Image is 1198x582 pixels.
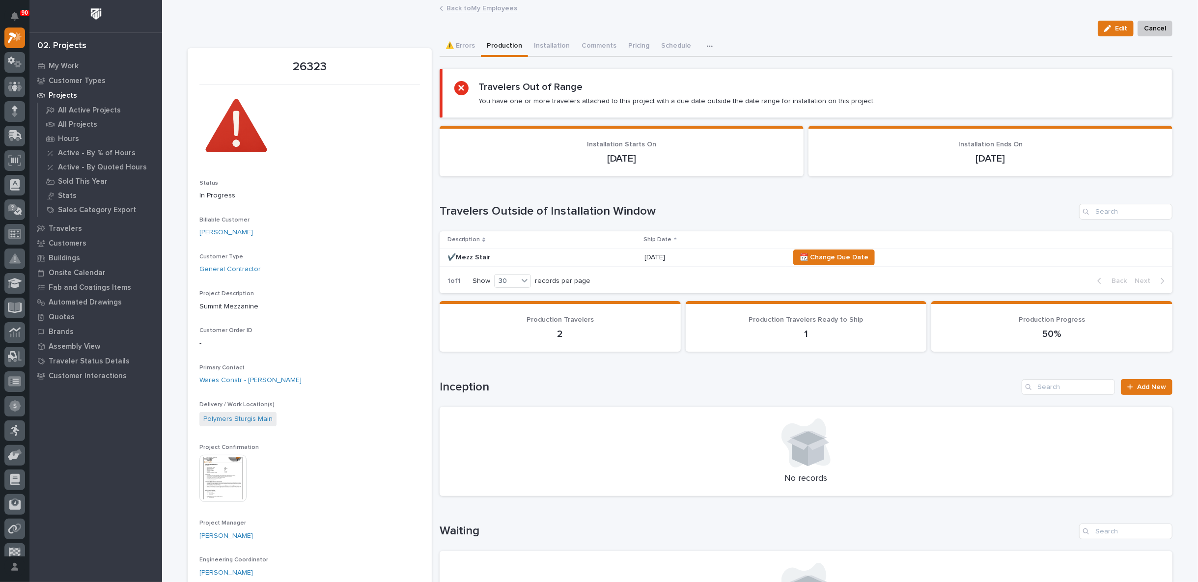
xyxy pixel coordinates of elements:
[451,328,669,340] p: 2
[199,60,420,74] p: 26323
[29,354,162,368] a: Traveler Status Details
[199,444,259,450] span: Project Confirmation
[199,338,420,349] p: -
[440,524,1075,538] h1: Waiting
[29,236,162,250] a: Customers
[38,132,162,145] a: Hours
[199,402,275,408] span: Delivery / Work Location(s)
[1115,24,1127,33] span: Edit
[478,81,583,93] h2: Travelers Out of Range
[4,6,25,27] button: Notifications
[440,249,1172,267] tr: ✔️Mezz Stair[DATE]📆 Change Due Date
[199,191,420,201] p: In Progress
[199,227,253,238] a: [PERSON_NAME]
[38,146,162,160] a: Active - By % of Hours
[199,180,218,186] span: Status
[29,265,162,280] a: Onsite Calendar
[199,217,250,223] span: Billable Customer
[958,141,1023,148] span: Installation Ends On
[29,368,162,383] a: Customer Interactions
[58,192,77,200] p: Stats
[49,254,80,263] p: Buildings
[1019,316,1085,323] span: Production Progress
[527,316,594,323] span: Production Travelers
[29,58,162,73] a: My Work
[447,253,619,262] p: ✔️Mezz Stair
[29,250,162,265] a: Buildings
[29,324,162,339] a: Brands
[1131,277,1172,285] button: Next
[38,203,162,217] a: Sales Category Export
[622,36,655,57] button: Pricing
[49,313,75,322] p: Quotes
[535,277,590,285] p: records per page
[58,135,79,143] p: Hours
[644,253,781,262] p: [DATE]
[49,62,79,71] p: My Work
[12,12,25,28] div: Notifications90
[29,73,162,88] a: Customer Types
[199,520,246,526] span: Project Manager
[1089,277,1131,285] button: Back
[655,36,697,57] button: Schedule
[22,9,28,16] p: 90
[58,106,121,115] p: All Active Projects
[481,36,528,57] button: Production
[199,302,420,312] p: Summit Mezzanine
[199,531,253,541] a: [PERSON_NAME]
[58,149,136,158] p: Active - By % of Hours
[943,328,1161,340] p: 50%
[38,160,162,174] a: Active - By Quoted Hours
[440,380,1018,394] h1: Inception
[87,5,105,23] img: Workspace Logo
[199,568,253,578] a: [PERSON_NAME]
[451,473,1161,484] p: No records
[440,269,469,293] p: 1 of 1
[203,414,273,424] a: Polymers Sturgis Main
[440,36,481,57] button: ⚠️ Errors
[1121,379,1172,395] a: Add New
[29,309,162,324] a: Quotes
[1079,524,1172,539] input: Search
[38,117,162,131] a: All Projects
[38,189,162,202] a: Stats
[1144,23,1166,34] span: Cancel
[643,234,671,245] p: Ship Date
[1137,384,1166,390] span: Add New
[199,557,268,563] span: Engineering Coordinator
[199,254,243,260] span: Customer Type
[29,280,162,295] a: Fab and Coatings Items
[587,141,656,148] span: Installation Starts On
[199,328,252,333] span: Customer Order ID
[820,153,1161,165] p: [DATE]
[451,153,792,165] p: [DATE]
[38,103,162,117] a: All Active Projects
[49,269,106,277] p: Onsite Calendar
[49,328,74,336] p: Brands
[697,328,915,340] p: 1
[440,204,1075,219] h1: Travelers Outside of Installation Window
[800,251,868,263] span: 📆 Change Due Date
[29,339,162,354] a: Assembly View
[29,88,162,103] a: Projects
[199,291,254,297] span: Project Description
[495,276,518,286] div: 30
[49,357,130,366] p: Traveler Status Details
[1022,379,1115,395] input: Search
[447,2,518,13] a: Back toMy Employees
[478,97,875,106] p: You have one or more travelers attached to this project with a due date outside the date range fo...
[49,298,122,307] p: Automated Drawings
[29,295,162,309] a: Automated Drawings
[1106,277,1127,285] span: Back
[749,316,864,323] span: Production Travelers Ready to Ship
[793,249,875,265] button: 📆 Change Due Date
[49,283,131,292] p: Fab and Coatings Items
[49,91,77,100] p: Projects
[1079,204,1172,220] input: Search
[49,342,100,351] p: Assembly View
[29,221,162,236] a: Travelers
[49,77,106,85] p: Customer Types
[49,224,82,233] p: Travelers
